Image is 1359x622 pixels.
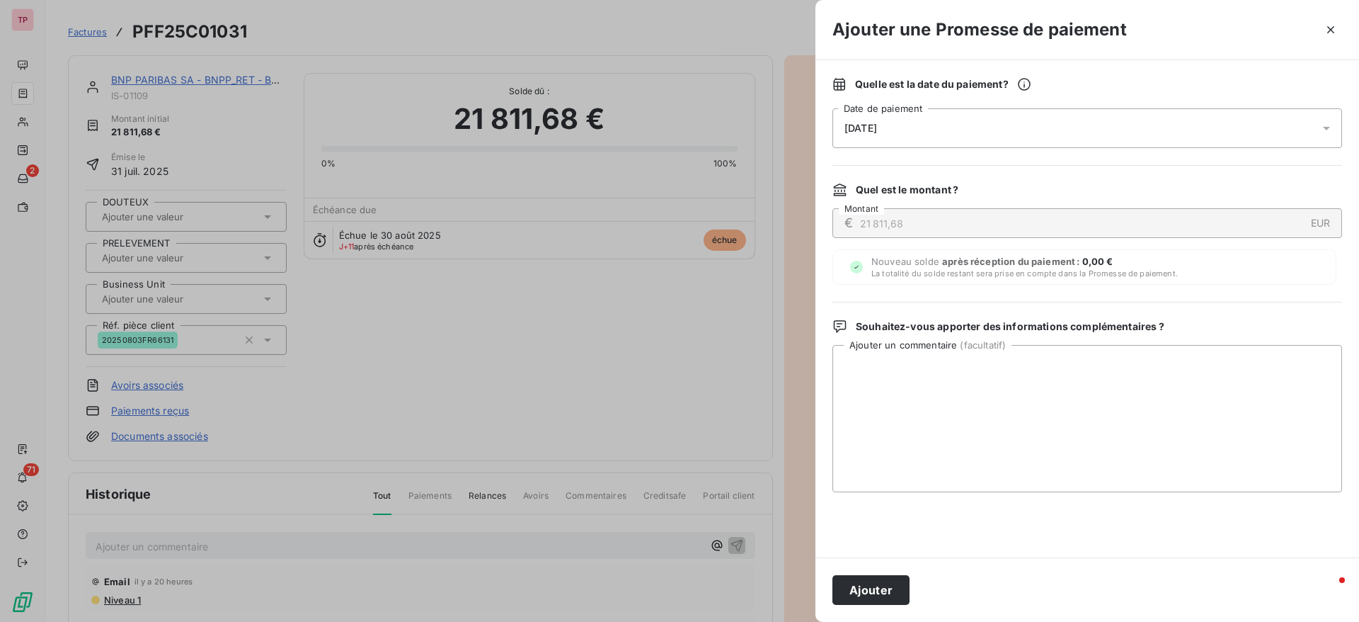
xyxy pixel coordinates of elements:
span: [DATE] [844,123,877,134]
iframe: Intercom live chat [1311,574,1345,608]
span: La totalité du solde restant sera prise en compte dans la Promesse de paiement. [871,268,1178,278]
span: Quelle est la date du paiement ? [855,77,1031,91]
h3: Ajouter une Promesse de paiement [832,17,1127,43]
span: Quel est le montant ? [856,183,958,197]
span: 0,00 € [1082,256,1113,267]
button: Ajouter [832,575,910,605]
span: après réception du paiement : [942,256,1082,267]
span: Nouveau solde [871,256,1178,278]
span: Souhaitez-vous apporter des informations complémentaires ? [856,320,1164,334]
